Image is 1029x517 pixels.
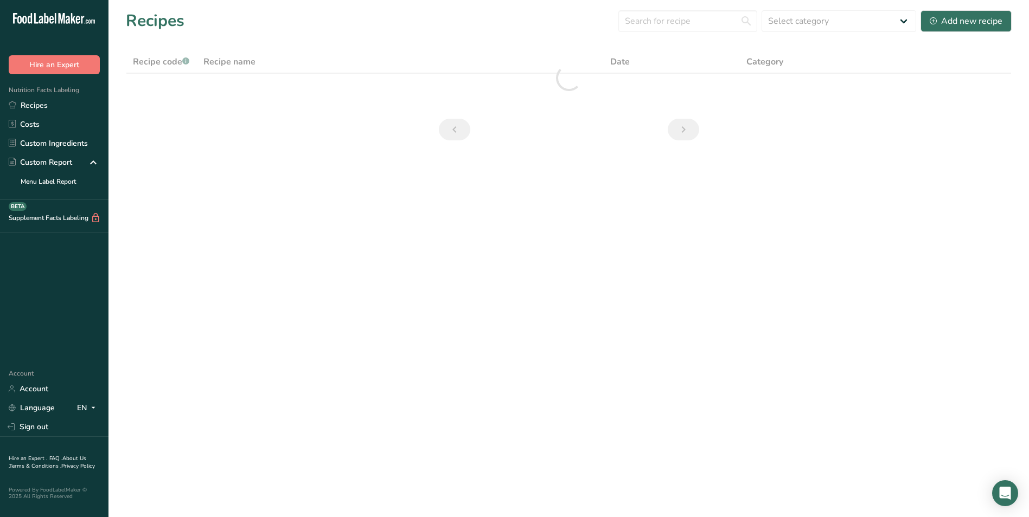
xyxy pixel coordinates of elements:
h1: Recipes [126,9,184,33]
a: Privacy Policy [61,462,95,470]
div: Custom Report [9,157,72,168]
a: Next page [668,119,699,140]
a: Previous page [439,119,470,140]
button: Hire an Expert [9,55,100,74]
a: About Us . [9,455,86,470]
div: Open Intercom Messenger [992,480,1018,506]
div: EN [77,402,100,415]
input: Search for recipe [618,10,757,32]
a: Terms & Conditions . [9,462,61,470]
div: Powered By FoodLabelMaker © 2025 All Rights Reserved [9,487,100,500]
a: Language [9,398,55,417]
div: Add new recipe [930,15,1002,28]
div: BETA [9,202,27,211]
a: FAQ . [49,455,62,462]
a: Hire an Expert . [9,455,47,462]
button: Add new recipe [921,10,1012,32]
